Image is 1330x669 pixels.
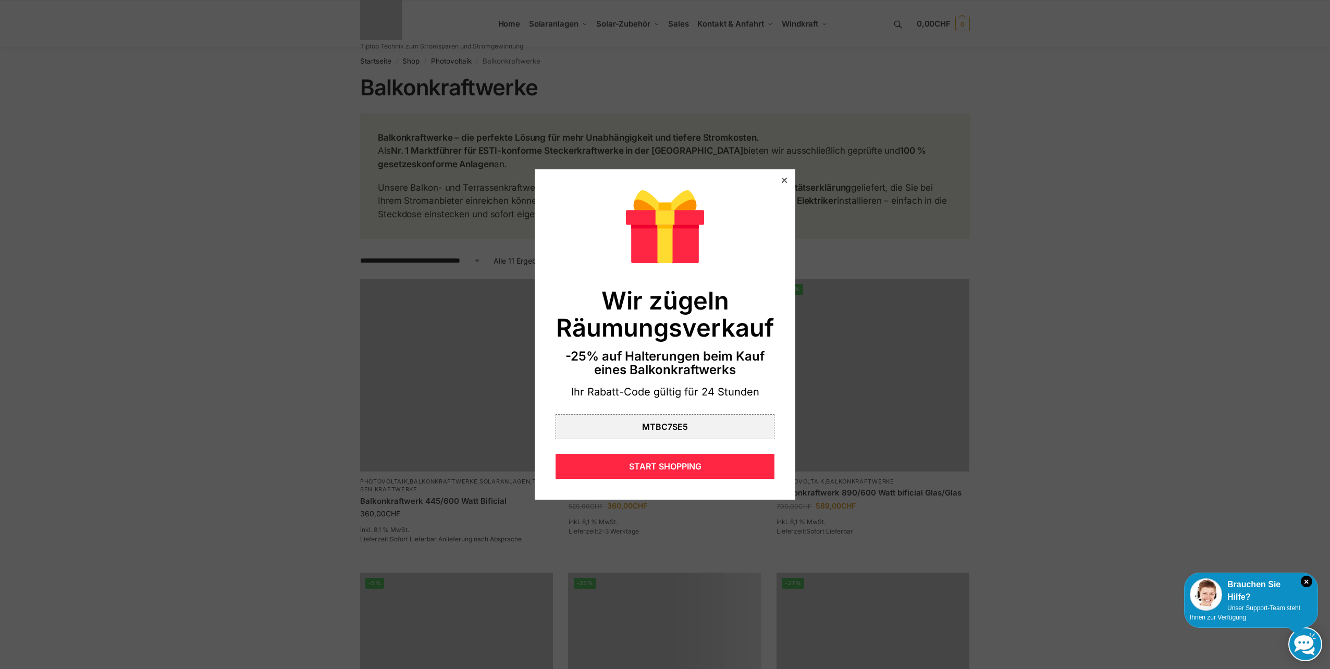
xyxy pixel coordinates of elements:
div: MTBC7SE5 [642,423,688,431]
div: Wir zügeln Räumungsverkauf [556,287,774,341]
div: Ihr Rabatt-Code gültig für 24 Stunden [556,385,774,400]
div: Brauchen Sie Hilfe? [1190,578,1312,603]
div: -25% auf Halterungen beim Kauf eines Balkonkraftwerks [556,350,774,377]
img: Customer service [1190,578,1222,611]
div: MTBC7SE5 [556,414,774,439]
i: Schließen [1301,576,1312,587]
span: Unser Support-Team steht Ihnen zur Verfügung [1190,604,1300,621]
div: START SHOPPING [556,454,774,479]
